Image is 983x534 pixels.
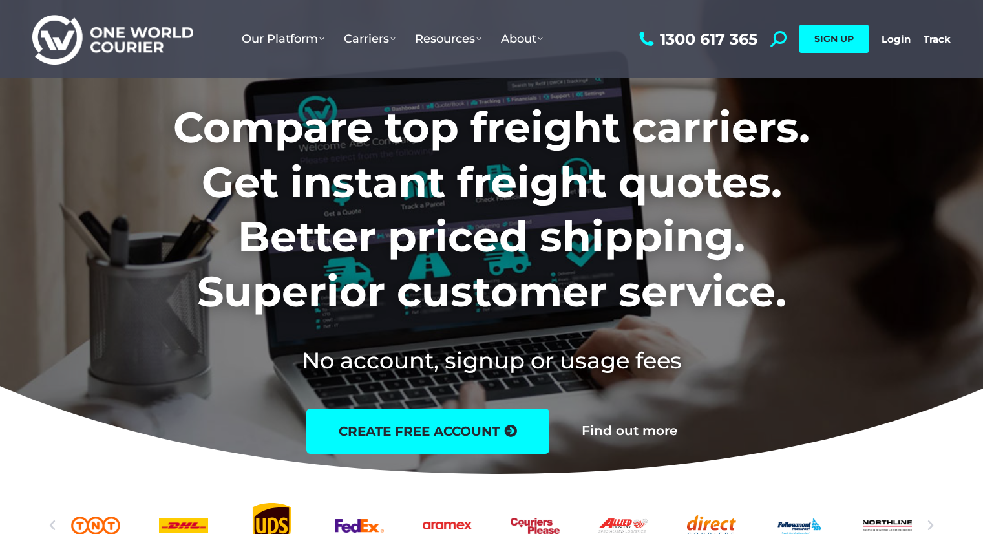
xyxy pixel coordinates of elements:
[334,19,405,59] a: Carriers
[882,33,911,45] a: Login
[32,13,193,65] img: One World Courier
[924,33,951,45] a: Track
[799,25,869,53] a: SIGN UP
[344,32,396,46] span: Carriers
[415,32,481,46] span: Resources
[232,19,334,59] a: Our Platform
[636,31,757,47] a: 1300 617 365
[88,100,895,319] h1: Compare top freight carriers. Get instant freight quotes. Better priced shipping. Superior custom...
[501,32,543,46] span: About
[306,409,549,454] a: create free account
[582,424,677,438] a: Find out more
[88,345,895,376] h2: No account, signup or usage fees
[405,19,491,59] a: Resources
[242,32,324,46] span: Our Platform
[491,19,553,59] a: About
[814,33,854,45] span: SIGN UP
